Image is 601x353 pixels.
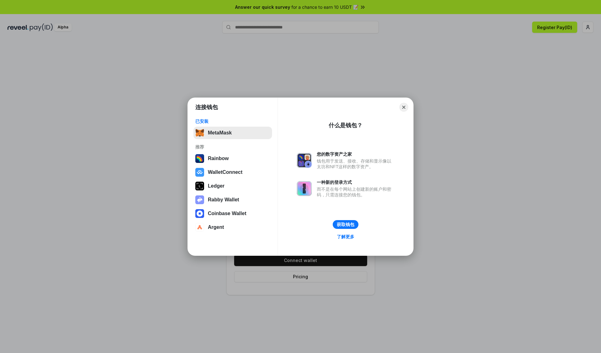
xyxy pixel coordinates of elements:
[195,144,270,150] div: 推荐
[208,183,224,189] div: Ledger
[297,153,312,168] img: svg+xml,%3Csvg%20xmlns%3D%22http%3A%2F%2Fwww.w3.org%2F2000%2Fsvg%22%20fill%3D%22none%22%20viewBox...
[195,103,218,111] h1: 连接钱包
[193,194,272,206] button: Rabby Wallet
[193,180,272,192] button: Ledger
[317,186,394,198] div: 而不是在每个网站上创建新的账户和密码，只需连接您的钱包。
[297,181,312,196] img: svg+xml,%3Csvg%20xmlns%3D%22http%3A%2F%2Fwww.w3.org%2F2000%2Fsvg%22%20fill%3D%22none%22%20viewBox...
[208,224,224,230] div: Argent
[208,156,229,161] div: Rainbow
[195,168,204,177] img: svg+xml,%3Csvg%20width%3D%2228%22%20height%3D%2228%22%20viewBox%3D%220%200%2028%2028%22%20fill%3D...
[399,103,408,112] button: Close
[208,130,232,136] div: MetaMask
[193,152,272,165] button: Rainbow
[195,223,204,232] img: svg+xml,%3Csvg%20width%3D%2228%22%20height%3D%2228%22%20viewBox%3D%220%200%2028%2028%22%20fill%3D...
[195,195,204,204] img: svg+xml,%3Csvg%20xmlns%3D%22http%3A%2F%2Fwww.w3.org%2F2000%2Fsvg%22%20fill%3D%22none%22%20viewBox...
[195,209,204,218] img: svg+xml,%3Csvg%20width%3D%2228%22%20height%3D%2228%22%20viewBox%3D%220%200%2028%2028%22%20fill%3D...
[337,234,354,240] div: 了解更多
[193,207,272,220] button: Coinbase Wallet
[317,151,394,157] div: 您的数字资产之家
[208,211,246,216] div: Coinbase Wallet
[208,197,239,203] div: Rabby Wallet
[193,166,272,179] button: WalletConnect
[329,122,362,129] div: 什么是钱包？
[193,127,272,139] button: MetaMask
[195,154,204,163] img: svg+xml,%3Csvg%20width%3D%22120%22%20height%3D%22120%22%20viewBox%3D%220%200%20120%20120%22%20fil...
[195,182,204,190] img: svg+xml,%3Csvg%20xmlns%3D%22http%3A%2F%2Fwww.w3.org%2F2000%2Fsvg%22%20width%3D%2228%22%20height%3...
[195,119,270,124] div: 已安装
[317,158,394,169] div: 钱包用于发送、接收、存储和显示像以太坊和NFT这样的数字资产。
[333,220,358,229] button: 获取钱包
[317,179,394,185] div: 一种新的登录方式
[333,233,358,241] a: 了解更多
[208,169,243,175] div: WalletConnect
[195,129,204,137] img: svg+xml,%3Csvg%20fill%3D%22none%22%20height%3D%2233%22%20viewBox%3D%220%200%2035%2033%22%20width%...
[193,221,272,234] button: Argent
[337,222,354,227] div: 获取钱包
